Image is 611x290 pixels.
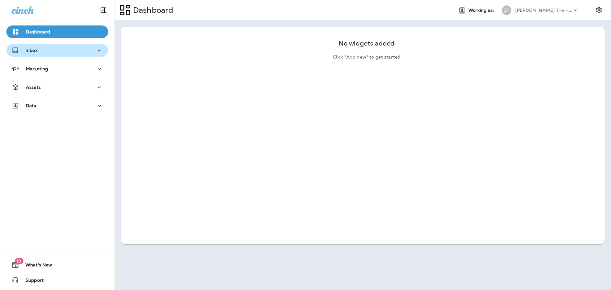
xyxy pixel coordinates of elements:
[19,278,44,285] span: Support
[333,54,400,60] p: Click "Add new" to get started
[6,258,108,271] button: 19What's New
[6,81,108,94] button: Assets
[26,85,41,90] p: Assets
[6,44,108,57] button: Inbox
[502,5,511,15] div: ZT
[468,8,495,13] span: Working as:
[130,5,173,15] p: Dashboard
[593,4,605,16] button: Settings
[6,25,108,38] button: Dashboard
[26,29,50,34] p: Dashboard
[6,274,108,286] button: Support
[26,66,48,71] p: Marketing
[26,103,37,108] p: Data
[515,8,572,13] p: [PERSON_NAME] Tire - [PERSON_NAME]
[6,99,108,112] button: Data
[19,262,52,270] span: What's New
[95,4,112,17] button: Collapse Sidebar
[339,41,395,46] p: No widgets added
[15,258,23,264] span: 19
[25,48,38,53] p: Inbox
[6,62,108,75] button: Marketing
